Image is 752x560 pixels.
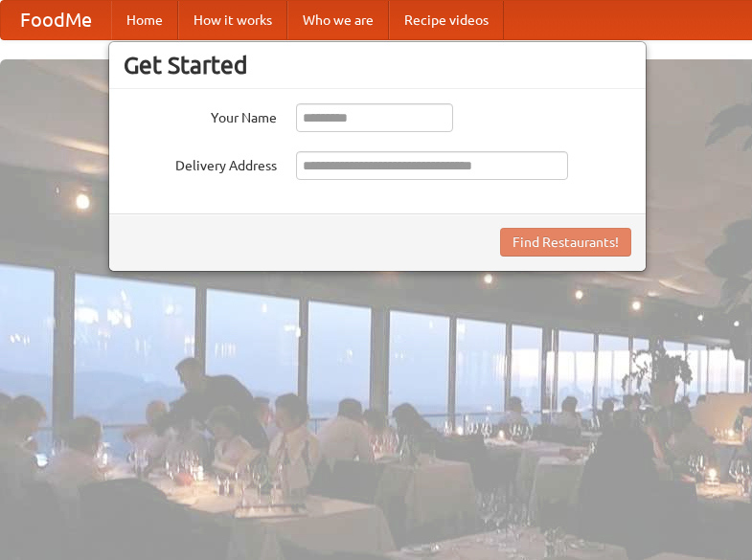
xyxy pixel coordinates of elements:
[287,1,389,39] a: Who we are
[500,228,631,257] button: Find Restaurants!
[1,1,111,39] a: FoodMe
[124,151,277,175] label: Delivery Address
[124,51,631,79] h3: Get Started
[111,1,178,39] a: Home
[178,1,287,39] a: How it works
[124,103,277,127] label: Your Name
[389,1,504,39] a: Recipe videos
